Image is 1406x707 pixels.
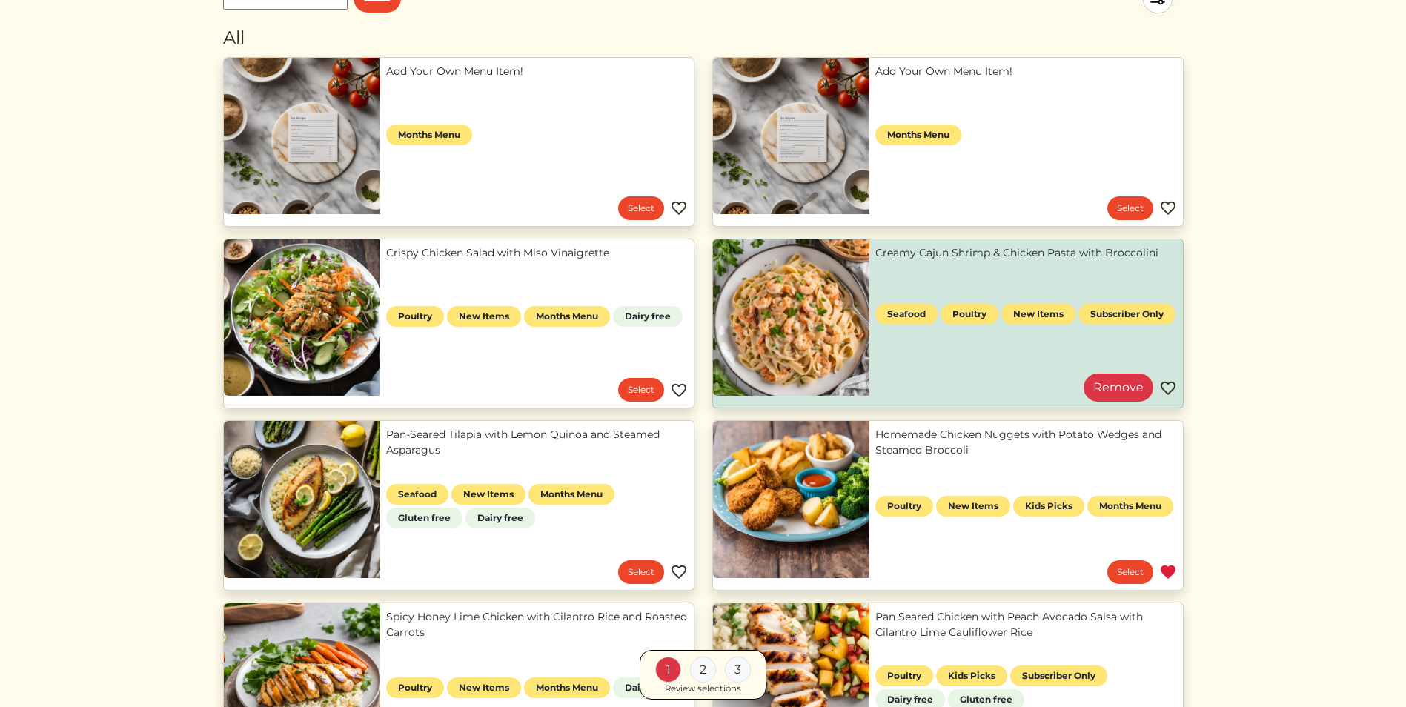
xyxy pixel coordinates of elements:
[875,609,1177,640] a: Pan Seared Chicken with Peach Avocado Salsa with Cilantro Lime Cauliflower Rice
[386,609,688,640] a: Spicy Honey Lime Chicken with Cilantro Rice and Roasted Carrots
[665,683,741,696] div: Review selections
[618,378,664,402] a: Select
[1107,560,1153,584] a: Select
[618,196,664,220] a: Select
[725,657,751,683] div: 3
[875,427,1177,458] a: Homemade Chicken Nuggets with Potato Wedges and Steamed Broccoli
[875,245,1177,261] a: Creamy Cajun Shrimp & Chicken Pasta with Broccolini
[386,64,688,79] a: Add Your Own Menu Item!
[618,560,664,584] a: Select
[223,24,1184,51] div: All
[640,650,766,700] a: 1 2 3 Review selections
[1159,563,1177,581] img: Favorite menu item
[875,64,1177,79] a: Add Your Own Menu Item!
[386,245,688,261] a: Crispy Chicken Salad with Miso Vinaigrette
[670,382,688,399] img: Favorite menu item
[1084,374,1153,402] a: Remove
[655,657,681,683] div: 1
[690,657,716,683] div: 2
[1107,196,1153,220] a: Select
[670,563,688,581] img: Favorite menu item
[670,199,688,217] img: Favorite menu item
[1159,379,1177,397] img: Favorite menu item
[1159,199,1177,217] img: Favorite menu item
[386,427,688,458] a: Pan-Seared Tilapia with Lemon Quinoa and Steamed Asparagus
